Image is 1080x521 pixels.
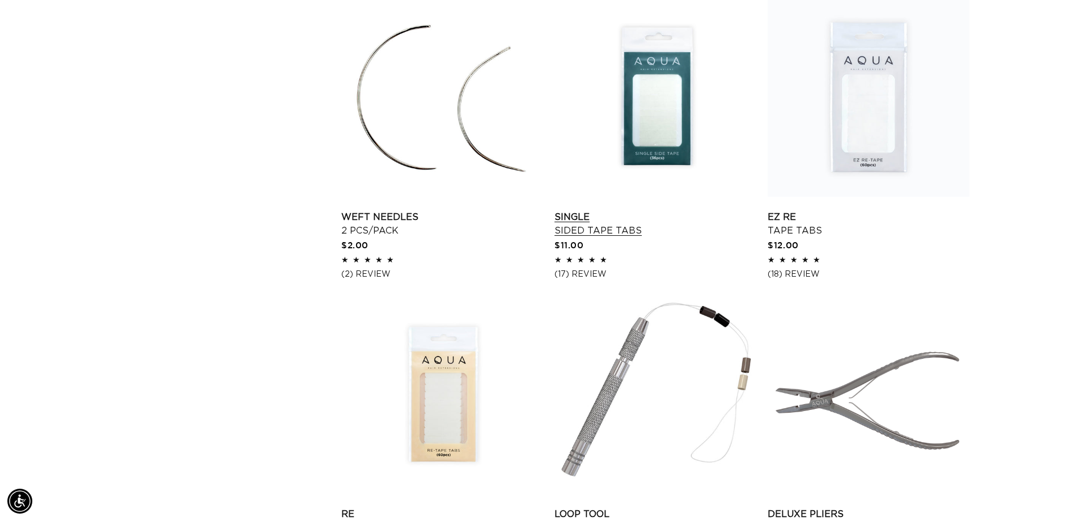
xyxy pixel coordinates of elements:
[341,210,543,238] a: Weft Needles 2 pcs/pack
[768,507,969,521] a: Deluxe Pliers
[554,507,756,521] a: Loop Tool
[554,210,756,238] a: Single Sided Tape Tabs
[768,210,969,238] a: EZ Re Tape Tabs
[7,489,32,514] div: Accessibility Menu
